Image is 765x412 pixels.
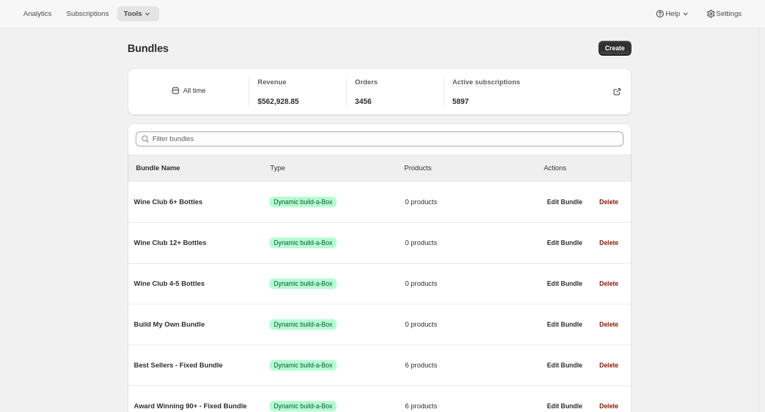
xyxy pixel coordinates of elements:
[541,317,589,332] button: Edit Bundle
[593,317,625,332] button: Delete
[541,195,589,209] button: Edit Bundle
[405,238,541,248] span: 0 products
[274,279,332,288] span: Dynamic build-a-Box
[541,276,589,291] button: Edit Bundle
[605,44,625,52] span: Create
[134,278,270,289] span: Wine Club 4-5 Bottles
[599,279,618,288] span: Delete
[17,6,58,21] button: Analytics
[258,96,299,107] span: $562,928.85
[547,402,583,410] span: Edit Bundle
[593,195,625,209] button: Delete
[405,163,539,173] div: Products
[452,96,469,107] span: 5897
[699,6,748,21] button: Settings
[355,96,372,107] span: 3456
[274,361,332,370] span: Dynamic build-a-Box
[405,360,541,371] span: 6 products
[124,10,142,18] span: Tools
[716,10,742,18] span: Settings
[274,198,332,206] span: Dynamic build-a-Box
[593,358,625,373] button: Delete
[134,401,270,411] span: Award Winning 90+ - Fixed Bundle
[547,198,583,206] span: Edit Bundle
[23,10,51,18] span: Analytics
[134,360,270,371] span: Best Sellers - Fixed Bundle
[599,41,631,56] button: Create
[547,361,583,370] span: Edit Bundle
[665,10,680,18] span: Help
[599,320,618,329] span: Delete
[547,279,583,288] span: Edit Bundle
[405,197,541,207] span: 0 products
[274,239,332,247] span: Dynamic build-a-Box
[547,239,583,247] span: Edit Bundle
[134,319,270,330] span: Build My Own Bundle
[541,235,589,250] button: Edit Bundle
[544,163,623,173] div: Actions
[547,320,583,329] span: Edit Bundle
[599,402,618,410] span: Delete
[405,401,541,411] span: 6 products
[258,78,286,86] span: Revenue
[153,132,623,146] input: Filter bundles
[66,10,109,18] span: Subscriptions
[134,238,270,248] span: Wine Club 12+ Bottles
[128,42,169,54] span: Bundles
[599,198,618,206] span: Delete
[599,361,618,370] span: Delete
[593,235,625,250] button: Delete
[355,78,378,86] span: Orders
[541,358,589,373] button: Edit Bundle
[274,402,332,410] span: Dynamic build-a-Box
[405,319,541,330] span: 0 products
[117,6,159,21] button: Tools
[270,163,405,173] div: Type
[648,6,697,21] button: Help
[60,6,115,21] button: Subscriptions
[593,276,625,291] button: Delete
[136,163,270,173] p: Bundle Name
[405,278,541,289] span: 0 products
[452,78,520,86] span: Active subscriptions
[274,320,332,329] span: Dynamic build-a-Box
[183,85,206,96] div: All time
[134,197,270,207] span: Wine Club 6+ Bottles
[599,239,618,247] span: Delete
